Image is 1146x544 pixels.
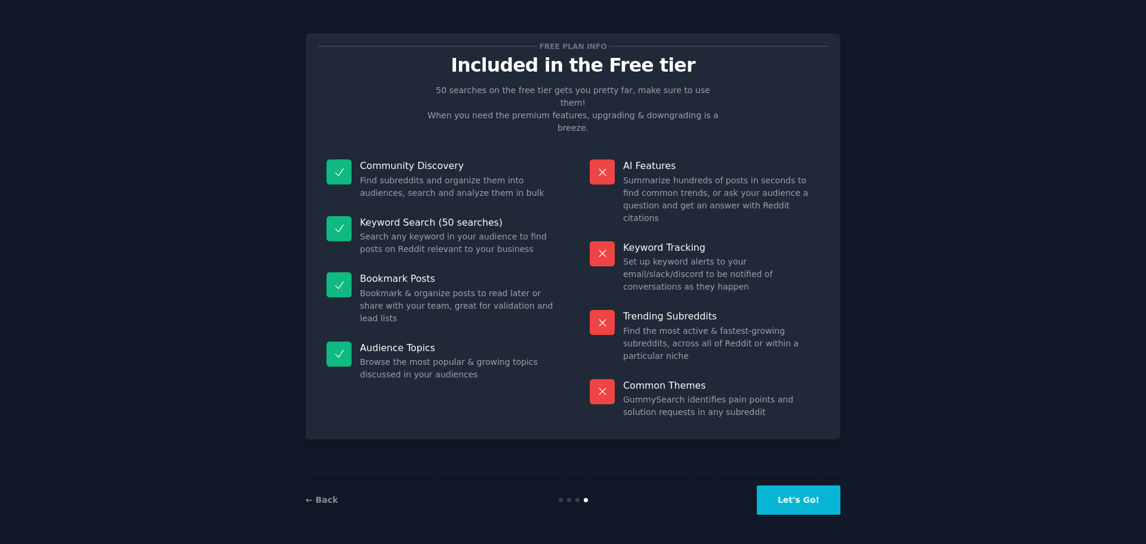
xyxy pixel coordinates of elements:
dd: Browse the most popular & growing topics discussed in your audiences [360,356,556,381]
button: Let's Go! [757,485,840,515]
dd: Bookmark & organize posts to read later or share with your team, great for validation and lead lists [360,287,556,325]
p: Audience Topics [360,342,556,354]
dd: GummySearch identifies pain points and solution requests in any subreddit [623,394,820,419]
p: Community Discovery [360,159,556,172]
dd: Find the most active & fastest-growing subreddits, across all of Reddit or within a particular niche [623,325,820,362]
span: Free plan info [537,40,609,53]
p: Bookmark Posts [360,272,556,285]
p: Common Themes [623,379,820,392]
p: Trending Subreddits [623,310,820,322]
dd: Find subreddits and organize them into audiences, search and analyze them in bulk [360,174,556,199]
p: 50 searches on the free tier gets you pretty far, make sure to use them! When you need the premiu... [423,84,723,134]
p: Keyword Search (50 searches) [360,216,556,229]
a: ← Back [306,495,338,505]
dd: Summarize hundreds of posts in seconds to find common trends, or ask your audience a question and... [623,174,820,225]
dd: Search any keyword in your audience to find posts on Reddit relevant to your business [360,230,556,256]
dd: Set up keyword alerts to your email/slack/discord to be notified of conversations as they happen [623,256,820,293]
p: AI Features [623,159,820,172]
p: Keyword Tracking [623,241,820,254]
p: Included in the Free tier [318,55,828,76]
